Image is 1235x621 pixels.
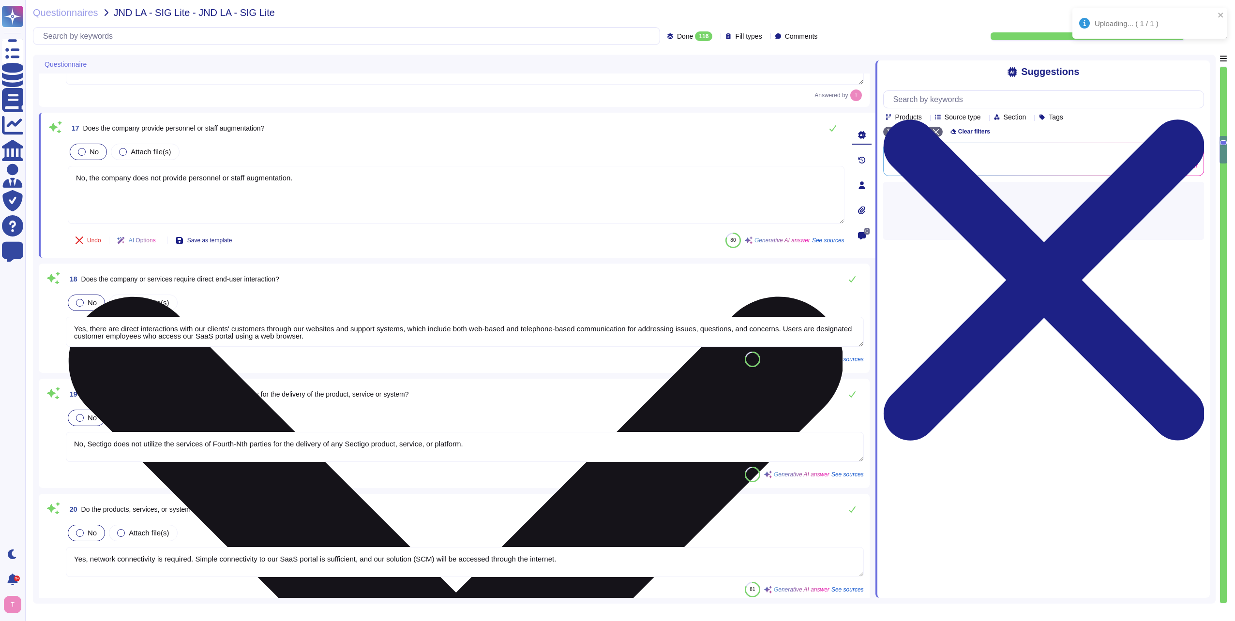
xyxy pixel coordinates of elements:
span: See sources [831,587,864,592]
span: Done [677,33,693,40]
div: 9+ [14,576,20,581]
span: See sources [831,472,864,477]
textarea: Yes, network connectivity is required. Simple connectivity to our SaaS portal is sufficient, and ... [66,547,864,577]
span: Questionnaire [45,61,87,68]
span: 80 [730,237,736,243]
textarea: No, the company does not provide personnel or staff augmentation. [68,166,844,224]
span: 19 [66,391,77,398]
span: 0 [864,228,870,235]
span: JND LA - SIG Lite - JND LA - SIG Lite [114,8,275,17]
span: 17 [68,125,79,132]
img: user [850,89,862,101]
input: Search by keywords [889,91,1204,108]
div: 116 [695,31,712,41]
textarea: No, Sectigo does not utilize the services of Fourth-Nth parties for the delivery of any Sectigo p... [66,432,864,462]
span: No [90,148,99,156]
span: Questionnaires [33,8,98,17]
span: 81 [750,587,755,592]
span: Comments [785,33,818,40]
span: Attach file(s) [131,148,171,156]
div: Uploading... ( 1 / 1 ) [1072,8,1227,39]
input: Search by keywords [38,28,660,44]
span: 80 [750,356,755,362]
button: user [2,594,28,615]
span: 20 [66,506,77,513]
span: See sources [831,356,864,362]
span: Fill types [735,33,762,40]
textarea: Yes, there are direct interactions with our clients' customers through our websites and support s... [66,317,864,347]
img: user [4,596,21,613]
button: close [1218,11,1224,19]
span: 18 [66,276,77,282]
span: Answered by [814,92,848,98]
span: 80 [750,472,755,477]
span: Does the company provide personnel or staff augmentation? [83,124,265,132]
